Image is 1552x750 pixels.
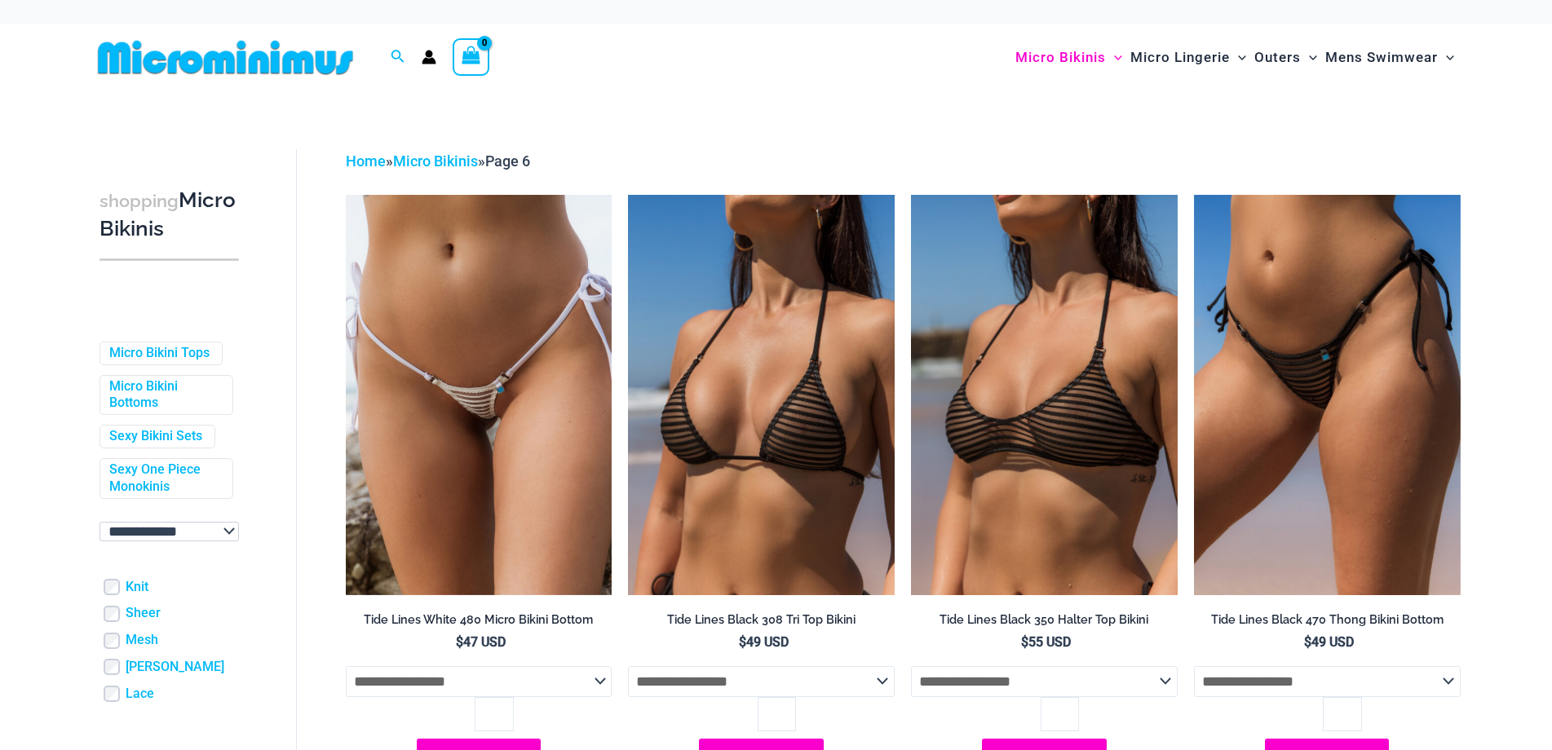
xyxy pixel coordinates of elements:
[1194,612,1461,633] a: Tide Lines Black 470 Thong Bikini Bottom
[628,195,895,594] a: Tide Lines Black 308 Tri Top 01Tide Lines Black 308 Tri Top 470 Thong 03Tide Lines Black 308 Tri ...
[1304,634,1354,650] bdi: 49 USD
[109,378,220,412] a: Micro Bikini Bottoms
[456,634,463,650] span: $
[911,612,1178,633] a: Tide Lines Black 350 Halter Top Bikini
[1323,697,1361,731] input: Product quantity
[456,634,506,650] bdi: 47 USD
[1021,634,1071,650] bdi: 55 USD
[1321,33,1458,82] a: Mens SwimwearMenu ToggleMenu Toggle
[1011,33,1126,82] a: Micro BikinisMenu ToggleMenu Toggle
[126,579,148,596] a: Knit
[628,195,895,594] img: Tide Lines Black 308 Tri Top 01
[346,152,386,170] a: Home
[346,195,612,594] img: Tide Lines White 480 Micro 01
[109,428,202,445] a: Sexy Bikini Sets
[758,697,796,731] input: Product quantity
[346,152,530,170] span: » »
[739,634,746,650] span: $
[1194,195,1461,594] a: Tide Lines Black 470 Thong 01Tide Lines Black 470 Thong 02Tide Lines Black 470 Thong 02
[1250,33,1321,82] a: OutersMenu ToggleMenu Toggle
[1015,37,1106,78] span: Micro Bikinis
[346,195,612,594] a: Tide Lines White 480 Micro 01Tide Lines White 480 Micro 02Tide Lines White 480 Micro 02
[1009,30,1461,85] nav: Site Navigation
[1230,37,1246,78] span: Menu Toggle
[109,345,210,362] a: Micro Bikini Tops
[1438,37,1454,78] span: Menu Toggle
[99,191,179,211] span: shopping
[91,39,360,76] img: MM SHOP LOGO FLAT
[1126,33,1250,82] a: Micro LingerieMenu ToggleMenu Toggle
[911,612,1178,628] h2: Tide Lines Black 350 Halter Top Bikini
[475,697,513,731] input: Product quantity
[628,612,895,628] h2: Tide Lines Black 308 Tri Top Bikini
[1194,195,1461,594] img: Tide Lines Black 470 Thong 01
[346,612,612,628] h2: Tide Lines White 480 Micro Bikini Bottom
[126,605,161,622] a: Sheer
[346,612,612,633] a: Tide Lines White 480 Micro Bikini Bottom
[393,152,478,170] a: Micro Bikinis
[1041,697,1079,731] input: Product quantity
[628,612,895,633] a: Tide Lines Black 308 Tri Top Bikini
[453,38,490,76] a: View Shopping Cart, empty
[739,634,789,650] bdi: 49 USD
[485,152,530,170] span: Page 6
[391,47,405,68] a: Search icon link
[109,461,220,496] a: Sexy One Piece Monokinis
[126,686,154,703] a: Lace
[1130,37,1230,78] span: Micro Lingerie
[422,50,436,64] a: Account icon link
[1301,37,1317,78] span: Menu Toggle
[1021,634,1028,650] span: $
[1254,37,1301,78] span: Outers
[99,187,239,243] h3: Micro Bikinis
[99,522,239,541] select: wpc-taxonomy-pa_color-745982
[126,659,224,676] a: [PERSON_NAME]
[126,632,158,649] a: Mesh
[911,195,1178,594] img: Tide Lines Black 350 Halter Top 01
[1325,37,1438,78] span: Mens Swimwear
[1106,37,1122,78] span: Menu Toggle
[1304,634,1311,650] span: $
[911,195,1178,594] a: Tide Lines Black 350 Halter Top 01Tide Lines Black 350 Halter Top 480 Micro 01Tide Lines Black 35...
[1194,612,1461,628] h2: Tide Lines Black 470 Thong Bikini Bottom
